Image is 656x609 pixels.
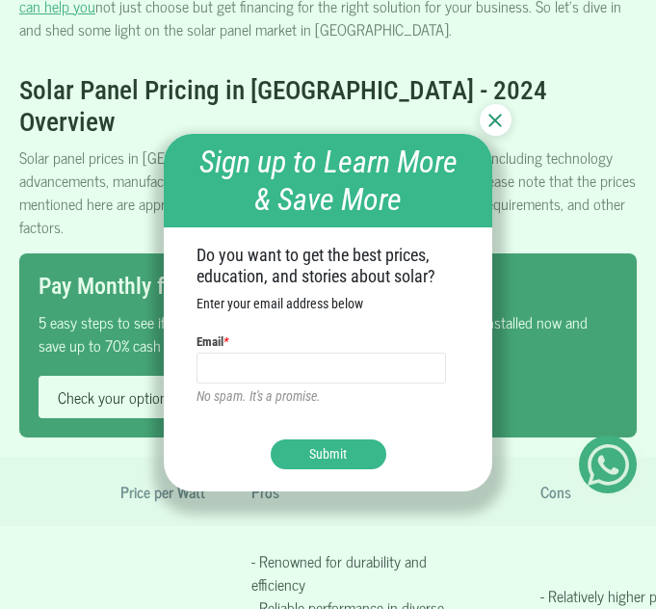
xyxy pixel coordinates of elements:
em: Sign up to Learn More & Save More [199,144,458,217]
label: Email [197,332,228,352]
p: Enter your email address below [197,294,459,314]
img: Close newsletter btn [488,114,502,127]
button: Submit [271,439,386,469]
h2: Do you want to get the best prices, education, and stories about solar? [197,245,459,286]
p: No spam. It's a promise. [197,386,459,407]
